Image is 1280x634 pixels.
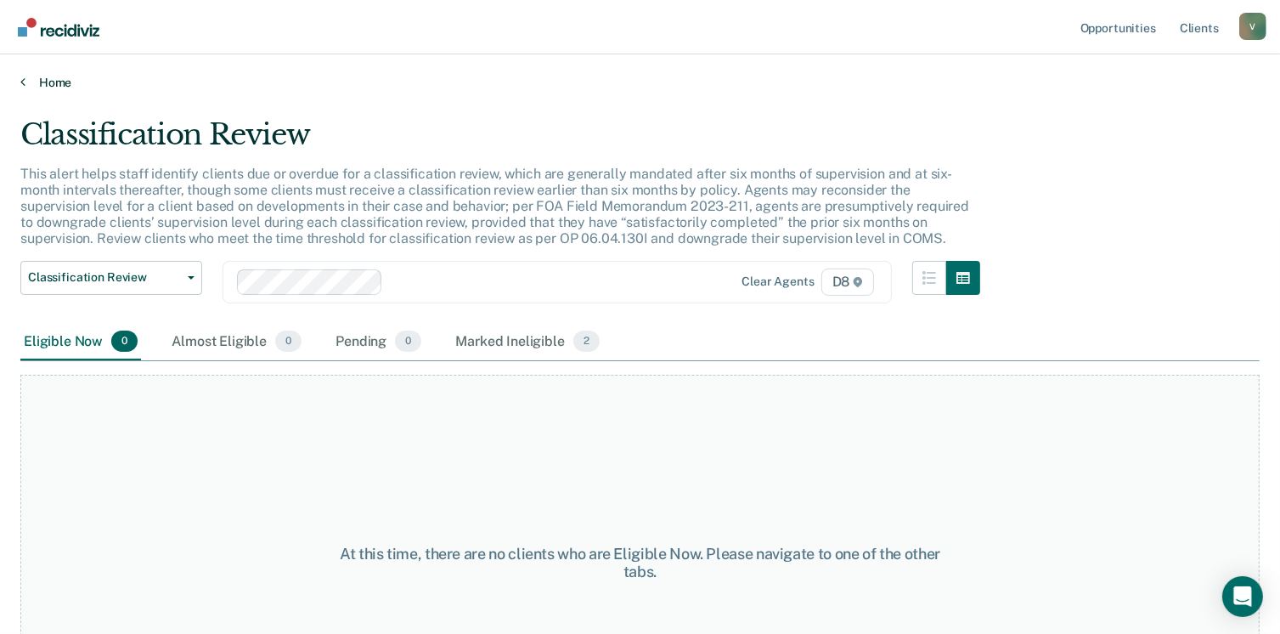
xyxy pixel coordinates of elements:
div: Classification Review [20,117,980,166]
span: 2 [573,331,600,353]
div: V [1239,13,1266,40]
span: 0 [395,331,421,353]
span: 0 [111,331,138,353]
div: At this time, there are no clients who are Eligible Now. Please navigate to one of the other tabs. [330,545,950,581]
img: Recidiviz [18,18,99,37]
a: Home [20,75,1260,90]
span: 0 [275,331,302,353]
button: Profile dropdown button [1239,13,1266,40]
div: Pending0 [332,324,425,361]
div: Clear agents [741,275,814,289]
div: Open Intercom Messenger [1222,576,1263,617]
div: Marked Ineligible2 [452,324,603,361]
div: Eligible Now0 [20,324,141,361]
div: Almost Eligible0 [168,324,305,361]
span: D8 [821,269,875,296]
p: This alert helps staff identify clients due or overdue for a classification review, which are gen... [20,166,969,247]
span: Classification Review [28,270,181,285]
button: Classification Review [20,261,202,295]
